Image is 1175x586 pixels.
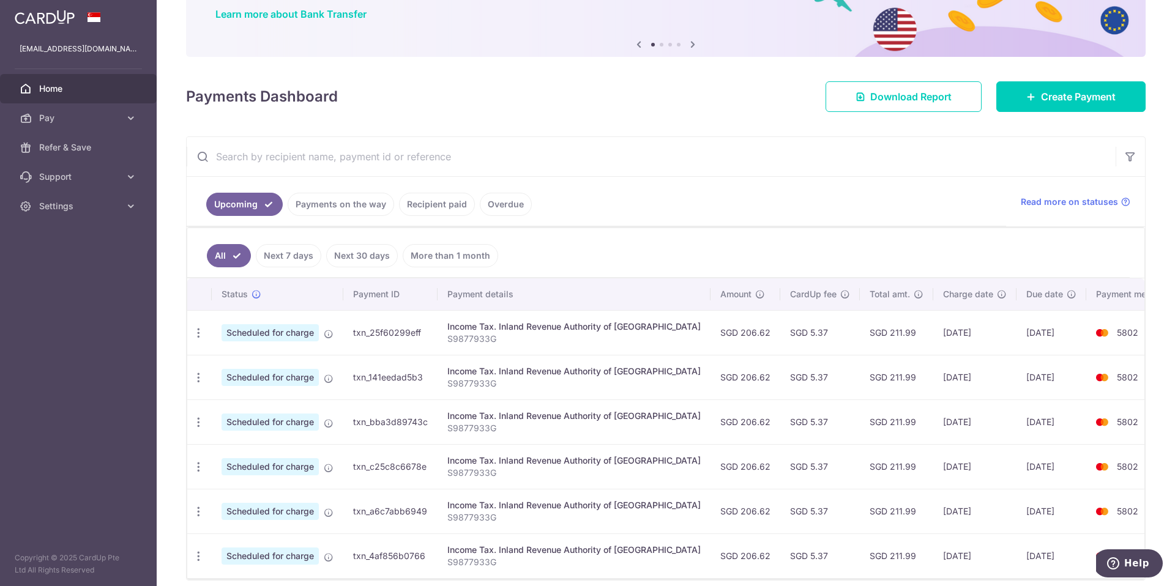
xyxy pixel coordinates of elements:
span: Scheduled for charge [222,369,319,386]
td: SGD 211.99 [860,444,933,489]
td: SGD 206.62 [711,489,780,533]
p: S9877933G [447,377,701,390]
td: SGD 5.37 [780,310,860,355]
p: S9877933G [447,511,701,524]
td: [DATE] [933,533,1016,578]
td: SGD 206.62 [711,533,780,578]
td: SGD 211.99 [860,399,933,444]
a: Next 7 days [256,244,321,267]
td: [DATE] [1016,489,1086,533]
p: S9877933G [447,556,701,568]
td: [DATE] [1016,444,1086,489]
a: Read more on statuses [1021,196,1130,208]
td: SGD 206.62 [711,310,780,355]
span: Refer & Save [39,141,120,154]
a: All [207,244,251,267]
a: Overdue [480,193,532,216]
img: Bank Card [1090,459,1114,474]
td: txn_bba3d89743c [343,399,438,444]
span: Scheduled for charge [222,503,319,520]
img: Bank Card [1090,549,1114,563]
div: Income Tax. Inland Revenue Authority of [GEOGRAPHIC_DATA] [447,321,701,333]
td: txn_c25c8c6678e [343,444,438,489]
span: Pay [39,112,120,124]
td: txn_25f60299eff [343,310,438,355]
td: [DATE] [933,489,1016,533]
span: Scheduled for charge [222,458,319,475]
span: Status [222,288,248,300]
img: CardUp [15,10,75,24]
span: CardUp fee [790,288,837,300]
span: Support [39,171,120,183]
td: txn_4af856b0766 [343,533,438,578]
img: Bank Card [1090,370,1114,385]
td: SGD 206.62 [711,444,780,489]
th: Payment details [438,278,711,310]
span: 5802 [1117,372,1138,382]
td: txn_141eedad5b3 [343,355,438,399]
td: SGD 5.37 [780,489,860,533]
td: SGD 211.99 [860,310,933,355]
td: SGD 5.37 [780,533,860,578]
th: Payment ID [343,278,438,310]
p: S9877933G [447,422,701,434]
p: [EMAIL_ADDRESS][DOMAIN_NAME] [20,43,137,55]
a: Download Report [826,81,982,112]
input: Search by recipient name, payment id or reference [187,137,1116,176]
img: Bank Card [1090,325,1114,340]
p: S9877933G [447,467,701,479]
iframe: Opens a widget where you can find more information [1096,549,1163,580]
span: Amount [720,288,752,300]
td: SGD 211.99 [860,533,933,578]
td: SGD 211.99 [860,489,933,533]
td: SGD 5.37 [780,355,860,399]
div: Income Tax. Inland Revenue Authority of [GEOGRAPHIC_DATA] [447,454,701,467]
td: [DATE] [1016,399,1086,444]
span: Due date [1026,288,1063,300]
span: Scheduled for charge [222,324,319,341]
td: [DATE] [933,355,1016,399]
span: Charge date [943,288,993,300]
span: 5802 [1117,417,1138,427]
td: [DATE] [933,444,1016,489]
span: Total amt. [870,288,910,300]
td: [DATE] [1016,310,1086,355]
p: S9877933G [447,333,701,345]
td: SGD 5.37 [780,399,860,444]
a: Create Payment [996,81,1146,112]
span: Settings [39,200,120,212]
span: 5802 [1117,327,1138,338]
a: Recipient paid [399,193,475,216]
td: SGD 206.62 [711,355,780,399]
td: SGD 211.99 [860,355,933,399]
td: SGD 206.62 [711,399,780,444]
span: Download Report [870,89,952,104]
div: Income Tax. Inland Revenue Authority of [GEOGRAPHIC_DATA] [447,544,701,556]
span: 5802 [1117,461,1138,472]
span: Home [39,83,120,95]
a: Upcoming [206,193,283,216]
a: Next 30 days [326,244,398,267]
td: [DATE] [933,399,1016,444]
span: Create Payment [1041,89,1116,104]
td: SGD 5.37 [780,444,860,489]
img: Bank Card [1090,415,1114,429]
td: txn_a6c7abb6949 [343,489,438,533]
a: Payments on the way [288,193,394,216]
a: Learn more about Bank Transfer [215,8,367,20]
td: [DATE] [1016,355,1086,399]
td: [DATE] [1016,533,1086,578]
span: Scheduled for charge [222,414,319,431]
a: More than 1 month [403,244,498,267]
div: Income Tax. Inland Revenue Authority of [GEOGRAPHIC_DATA] [447,365,701,377]
span: Read more on statuses [1021,196,1118,208]
h4: Payments Dashboard [186,86,338,108]
img: Bank Card [1090,504,1114,519]
span: Scheduled for charge [222,547,319,565]
div: Income Tax. Inland Revenue Authority of [GEOGRAPHIC_DATA] [447,499,701,511]
span: 5802 [1117,506,1138,516]
td: [DATE] [933,310,1016,355]
div: Income Tax. Inland Revenue Authority of [GEOGRAPHIC_DATA] [447,410,701,422]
